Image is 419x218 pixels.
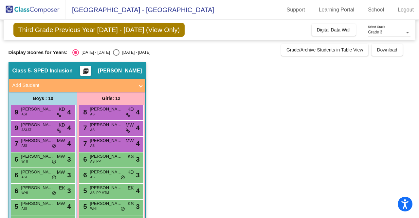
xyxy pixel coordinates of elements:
[368,30,382,34] span: Grade 3
[67,186,71,196] span: 3
[136,123,139,133] span: 4
[21,106,54,112] span: [PERSON_NAME]
[136,139,139,149] span: 4
[126,122,134,129] span: MW
[314,5,360,15] a: Learning Portal
[82,203,87,210] span: 5
[13,140,18,147] span: 7
[22,112,27,117] span: ASI
[392,5,419,15] a: Logout
[13,109,18,116] span: 9
[22,175,27,180] span: ASI
[21,122,54,128] span: [PERSON_NAME]
[282,5,310,15] a: Support
[98,68,142,74] span: [PERSON_NAME]
[21,153,54,160] span: [PERSON_NAME]
[12,68,31,74] span: Class 5
[57,153,65,160] span: MW
[90,169,123,175] span: [PERSON_NAME]
[127,106,134,113] span: KD
[9,92,77,105] div: Boys : 10
[52,191,56,196] span: do_not_disturb_alt
[52,144,56,149] span: do_not_disturb_alt
[59,106,65,113] span: KD
[67,202,71,211] span: 4
[77,92,145,105] div: Girls: 12
[13,203,18,210] span: 5
[82,140,87,147] span: 7
[21,137,54,144] span: [PERSON_NAME]
[90,190,109,195] span: ASI PP MTM
[82,187,87,194] span: 5
[22,128,31,132] span: ASI AT
[80,66,91,76] button: Print Students Details
[22,159,28,164] span: WHI
[90,153,123,160] span: [PERSON_NAME]
[128,200,134,207] span: KS
[79,50,110,55] div: [DATE] - [DATE]
[281,44,369,56] button: Grade/Archive Students in Table View
[90,175,96,180] span: ASI
[13,156,18,163] span: 6
[22,206,27,211] span: ASI
[136,186,139,196] span: 4
[136,170,139,180] span: 3
[312,24,356,36] button: Digital Data Wall
[90,112,96,117] span: ASI
[9,79,145,92] mat-expansion-panel-header: Add Student
[22,143,27,148] span: ASI
[21,200,54,207] span: [PERSON_NAME]
[65,5,214,15] span: [GEOGRAPHIC_DATA] - [GEOGRAPHIC_DATA]
[136,202,139,211] span: 3
[12,82,134,89] mat-panel-title: Add Student
[120,207,125,212] span: do_not_disturb_alt
[82,156,87,163] span: 6
[57,169,65,176] span: MW
[363,5,389,15] a: School
[82,68,90,77] mat-icon: picture_as_pdf
[90,137,123,144] span: [PERSON_NAME]
[286,47,363,52] span: Grade/Archive Students in Table View
[90,122,123,128] span: [PERSON_NAME]
[67,170,71,180] span: 3
[31,68,73,74] span: - SPED Inclusion
[90,159,101,164] span: ASI PP
[136,107,139,117] span: 4
[57,200,65,207] span: MW
[13,187,18,194] span: 6
[90,206,97,211] span: WHI
[90,143,96,148] span: ASI
[120,175,125,180] span: do_not_disturb_alt
[377,47,397,52] span: Download
[119,50,150,55] div: [DATE] - [DATE]
[67,139,71,149] span: 4
[128,185,134,191] span: EK
[90,200,123,207] span: [PERSON_NAME]
[372,44,402,56] button: Download
[82,109,87,116] span: 8
[22,190,28,195] span: WHI
[52,159,56,165] span: do_not_disturb_alt
[67,107,71,117] span: 4
[90,185,123,191] span: [PERSON_NAME]
[52,175,56,180] span: do_not_disturb_alt
[82,124,87,131] span: 7
[21,169,54,175] span: [PERSON_NAME][DATE]
[82,171,87,179] span: 6
[90,106,123,112] span: [PERSON_NAME]
[72,49,150,56] mat-radio-group: Select an option
[13,171,18,179] span: 6
[317,27,351,32] span: Digital Data Wall
[128,153,134,160] span: KS
[67,154,71,164] span: 3
[21,185,54,191] span: [PERSON_NAME]
[13,124,18,131] span: 9
[126,137,134,144] span: MW
[127,169,134,176] span: KD
[59,185,65,191] span: EK
[136,154,139,164] span: 3
[90,128,96,132] span: ASI
[9,50,68,55] span: Display Scores for Years:
[67,123,71,133] span: 4
[13,23,185,37] span: Third Grade Previous Year [DATE] - [DATE] (View Only)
